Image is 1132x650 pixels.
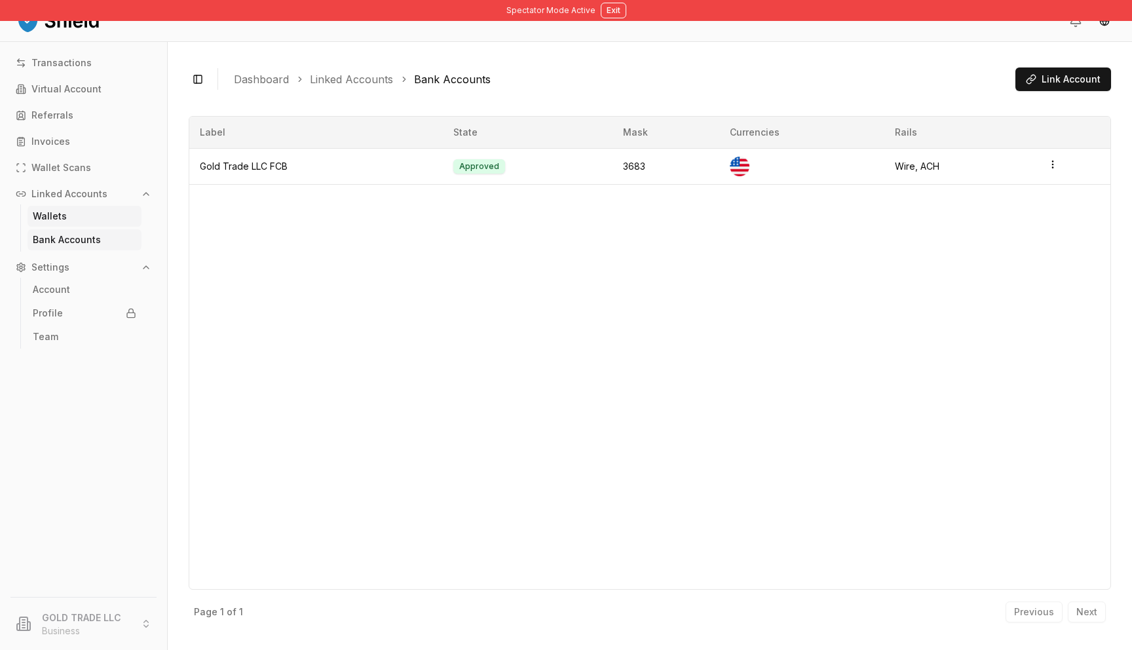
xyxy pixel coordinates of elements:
p: Wallets [33,212,67,221]
a: Bank Accounts [414,71,491,87]
p: Bank Accounts [33,235,101,244]
a: Linked Accounts [310,71,393,87]
span: Link Account [1042,73,1101,86]
a: Wallet Scans [10,157,157,178]
a: Invoices [10,131,157,152]
span: Spectator Mode Active [506,5,595,16]
a: Wallets [28,206,141,227]
p: Profile [33,309,63,318]
a: Referrals [10,105,157,126]
a: Transactions [10,52,157,73]
button: Settings [10,257,157,278]
p: Referrals [31,111,73,120]
button: Exit [601,3,626,18]
th: Rails [884,117,1037,148]
p: Virtual Account [31,85,102,94]
th: Mask [613,117,719,148]
nav: breadcrumb [234,71,1005,87]
button: Link Account [1015,67,1111,91]
button: Linked Accounts [10,183,157,204]
p: Settings [31,263,69,272]
a: Profile [28,303,141,324]
p: Account [33,285,70,294]
p: Wallet Scans [31,163,91,172]
p: Transactions [31,58,92,67]
p: 1 [220,607,224,617]
p: Team [33,332,58,341]
th: State [443,117,613,148]
div: Wire, ACH [895,160,1027,173]
th: Label [189,117,443,148]
a: Dashboard [234,71,289,87]
th: Currencies [719,117,884,148]
a: Bank Accounts [28,229,141,250]
td: 3683 [613,148,719,184]
td: Gold Trade LLC FCB [189,148,443,184]
p: Page [194,607,217,617]
a: Account [28,279,141,300]
p: Linked Accounts [31,189,107,199]
p: Invoices [31,137,70,146]
a: Team [28,326,141,347]
img: US Dollar [730,157,749,176]
a: Virtual Account [10,79,157,100]
p: 1 [239,607,243,617]
p: of [227,607,236,617]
